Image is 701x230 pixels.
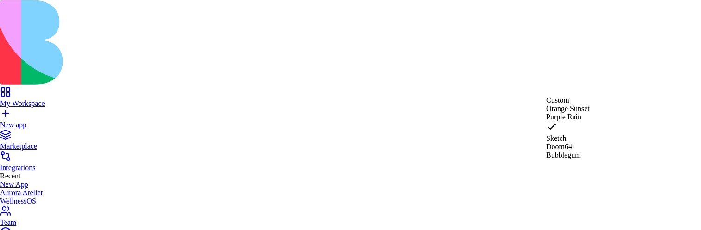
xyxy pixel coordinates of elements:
span: Doom64 [546,143,572,151]
span: Orange Sunset [546,105,590,112]
span: Purple Rain [546,113,581,121]
span: Sketch [546,134,567,142]
span: Custom [546,96,569,104]
h1: Good morning , Don [26,56,113,93]
span: Bubblegum [546,151,581,159]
